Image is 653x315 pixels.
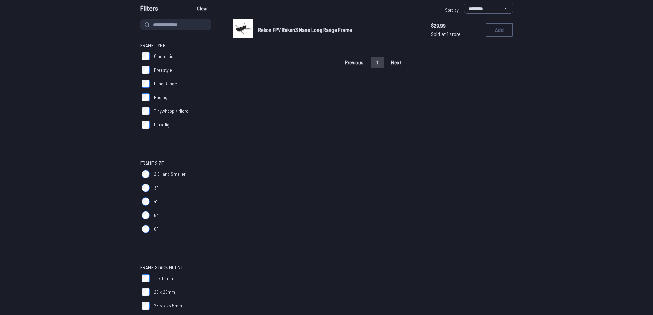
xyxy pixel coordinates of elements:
span: Long Range [154,80,177,87]
input: Freestyle [142,66,150,74]
span: Rekon FPV Rekon3 Nano Long Range Frame [258,26,352,33]
input: Long Range [142,80,150,88]
span: 4" [154,198,158,205]
button: Clear [191,3,214,14]
span: Sold at 1 store [431,30,480,38]
span: 5" [154,212,158,219]
span: 20 x 20mm [154,289,175,295]
select: Sort by [464,3,513,14]
span: Cinematic [154,53,173,60]
input: 5" [142,211,150,219]
span: Filters [140,3,158,16]
span: $29.99 [431,22,480,30]
input: 25.5 x 25.5mm [142,302,150,310]
span: Frame Type [140,41,166,49]
button: Add [486,23,513,37]
input: Ultra-light [142,121,150,129]
a: image [233,19,253,40]
input: 6"+ [142,225,150,233]
input: 16 x 16mm [142,274,150,282]
span: Freestyle [154,66,172,73]
input: 4" [142,197,150,206]
span: 2.5" and Smaller [154,171,186,178]
span: Sort by [445,7,459,13]
span: 3" [154,184,158,191]
span: 25.5 x 25.5mm [154,302,182,309]
span: 6"+ [154,226,160,232]
input: Cinematic [142,52,150,60]
input: Tinywhoop / Micro [142,107,150,115]
input: 2.5" and Smaller [142,170,150,178]
span: Racing [154,94,167,101]
span: Ultra-light [154,121,173,128]
span: Frame Stack Mount [140,263,183,271]
button: 1 [371,57,384,68]
span: Frame Size [140,159,164,167]
a: Rekon FPV Rekon3 Nano Long Range Frame [258,26,420,34]
input: Racing [142,93,150,101]
span: Tinywhoop / Micro [154,108,189,114]
span: 16 x 16mm [154,275,173,282]
input: 20 x 20mm [142,288,150,296]
input: 3" [142,184,150,192]
img: image [233,19,253,38]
